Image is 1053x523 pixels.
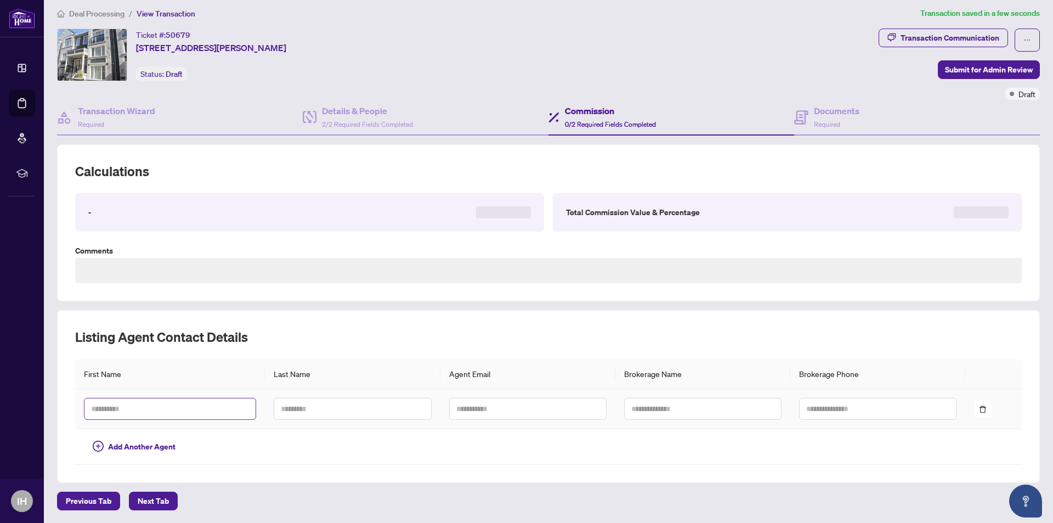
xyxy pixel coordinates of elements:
[108,441,175,453] span: Add Another Agent
[75,359,265,389] th: First Name
[136,41,286,54] span: [STREET_ADDRESS][PERSON_NAME]
[93,441,104,452] span: plus-circle
[137,9,195,19] span: View Transaction
[814,104,859,117] h4: Documents
[615,359,790,389] th: Brokerage Name
[129,492,178,510] button: Next Tab
[265,359,440,389] th: Last Name
[814,120,840,128] span: Required
[566,206,700,218] label: Total Commission Value & Percentage
[136,29,190,41] div: Ticket #:
[136,66,187,81] div: Status:
[1018,88,1035,100] span: Draft
[88,206,91,218] label: -
[979,406,987,413] span: delete
[84,438,184,455] button: Add Another Agent
[57,492,120,510] button: Previous Tab
[938,60,1040,79] button: Submit for Admin Review
[75,162,1022,180] h2: Calculations
[75,328,1022,346] h2: Listing Agent Contact Details
[9,8,35,29] img: logo
[440,359,615,389] th: Agent Email
[879,29,1008,47] button: Transaction Communication
[57,10,65,18] span: home
[58,29,127,81] img: IMG-W12332308_1.jpg
[322,120,413,128] span: 2/2 Required Fields Completed
[1023,36,1031,44] span: ellipsis
[138,492,169,510] span: Next Tab
[945,61,1033,78] span: Submit for Admin Review
[75,245,1022,257] label: Comments
[166,69,183,79] span: Draft
[790,359,965,389] th: Brokerage Phone
[129,7,132,20] li: /
[78,104,155,117] h4: Transaction Wizard
[69,9,124,19] span: Deal Processing
[78,120,104,128] span: Required
[166,30,190,40] span: 50679
[1009,485,1042,518] button: Open asap
[17,493,27,509] span: IH
[565,120,656,128] span: 0/2 Required Fields Completed
[66,492,111,510] span: Previous Tab
[322,104,413,117] h4: Details & People
[920,7,1040,20] article: Transaction saved in a few seconds
[901,29,999,47] div: Transaction Communication
[565,104,656,117] h4: Commission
